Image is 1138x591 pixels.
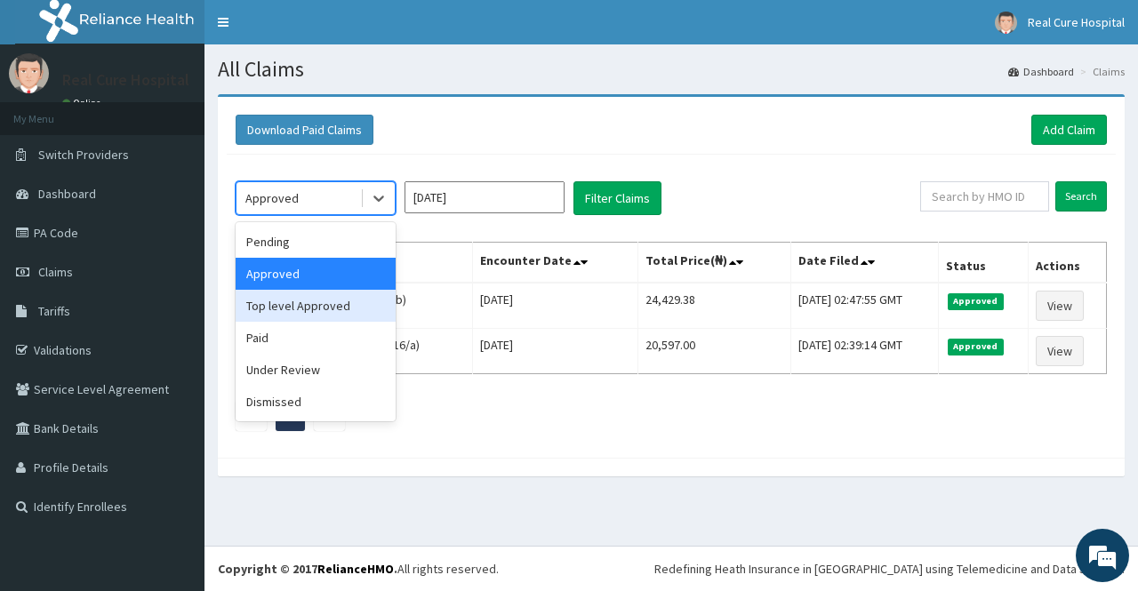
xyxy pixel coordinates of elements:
a: Add Claim [1031,115,1107,145]
span: Approved [948,293,1004,309]
div: Top level Approved [236,290,396,322]
span: Switch Providers [38,147,129,163]
div: Pending [236,226,396,258]
a: RelianceHMO [317,561,394,577]
td: [DATE] 02:47:55 GMT [791,283,939,329]
img: User Image [9,53,49,93]
div: Approved [236,258,396,290]
button: Filter Claims [573,181,661,215]
div: Approved [245,189,299,207]
td: 24,429.38 [637,283,790,329]
div: Chat with us now [92,100,299,123]
a: View [1036,336,1084,366]
a: View [1036,291,1084,321]
textarea: Type your message and hit 'Enter' [9,398,339,460]
img: d_794563401_company_1708531726252_794563401 [33,89,72,133]
h1: All Claims [218,58,1125,81]
td: [DATE] 02:39:14 GMT [791,329,939,374]
div: Redefining Heath Insurance in [GEOGRAPHIC_DATA] using Telemedicine and Data Science! [654,560,1125,578]
th: Date Filed [791,243,939,284]
td: 20,597.00 [637,329,790,374]
a: Online [62,97,105,109]
span: Real Cure Hospital [1028,14,1125,30]
div: Under Review [236,354,396,386]
input: Select Month and Year [405,181,565,213]
span: We're online! [103,180,245,360]
a: Dashboard [1008,64,1074,79]
input: Search by HMO ID [920,181,1049,212]
div: Paid [236,322,396,354]
span: Dashboard [38,186,96,202]
span: Claims [38,264,73,280]
img: User Image [995,12,1017,34]
th: Status [939,243,1029,284]
p: Real Cure Hospital [62,72,189,88]
span: Approved [948,339,1004,355]
input: Search [1055,181,1107,212]
th: Total Price(₦) [637,243,790,284]
div: Dismissed [236,386,396,418]
button: Download Paid Claims [236,115,373,145]
th: Encounter Date [473,243,638,284]
span: Tariffs [38,303,70,319]
th: Actions [1029,243,1107,284]
div: Minimize live chat window [292,9,334,52]
td: [DATE] [473,329,638,374]
td: [DATE] [473,283,638,329]
strong: Copyright © 2017 . [218,561,397,577]
footer: All rights reserved. [204,546,1138,591]
li: Claims [1076,64,1125,79]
